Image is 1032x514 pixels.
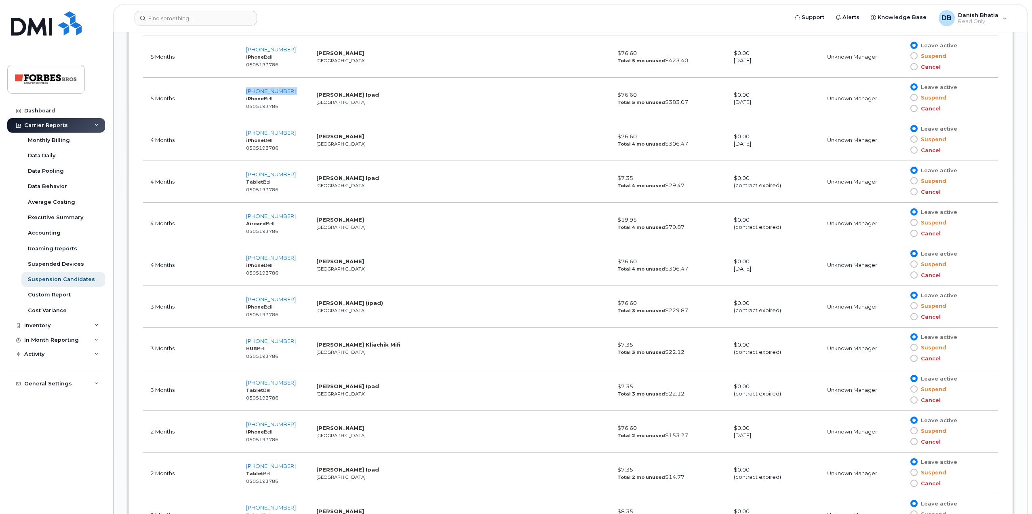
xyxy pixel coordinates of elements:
[918,271,941,279] span: Cancel
[878,13,927,21] span: Knowledge Base
[246,421,296,427] a: [PHONE_NUMBER]
[820,161,903,203] td: Unknown Manager
[918,63,941,71] span: Cancel
[918,146,941,154] span: Cancel
[727,328,820,369] td: $0.00
[246,338,296,344] span: [PHONE_NUMBER]
[918,385,946,393] span: Suspend
[246,179,263,185] strong: Tablet
[143,78,239,119] td: 5 Months
[820,119,903,161] td: Unknown Manager
[610,369,727,411] td: $7.35 $22.12
[246,471,263,476] strong: Tablet
[918,333,957,341] span: Leave active
[789,9,830,25] a: Support
[734,224,781,230] span: (contract expired)
[820,78,903,119] td: Unknown Manager
[918,230,941,237] span: Cancel
[617,58,665,63] strong: Total 5 mo unused
[918,500,957,508] span: Leave active
[958,18,998,25] span: Read Only
[246,463,296,469] a: [PHONE_NUMBER]
[918,94,946,102] span: Suspend
[918,313,941,321] span: Cancel
[316,133,364,140] strong: [PERSON_NAME]
[246,296,296,302] a: [PHONE_NUMBER]
[246,379,296,386] a: [PHONE_NUMBER]
[143,244,239,286] td: 4 Months
[918,250,957,258] span: Leave active
[617,391,665,397] strong: Total 3 mo unused
[246,254,296,261] span: [PHONE_NUMBER]
[802,13,824,21] span: Support
[316,99,366,105] small: [GEOGRAPHIC_DATA]
[246,387,278,401] small: Bell 0505193786
[918,417,957,424] span: Leave active
[610,411,727,453] td: $76.60 $153.27
[727,119,820,161] td: $0.00
[316,308,366,313] small: [GEOGRAPHIC_DATA]
[918,219,946,226] span: Suspend
[727,286,820,328] td: $0.00
[246,221,278,234] small: Bell 0505193786
[933,10,1013,26] div: Danish Bhatia
[820,328,903,369] td: Unknown Manager
[610,453,727,494] td: $7.35 $14.77
[918,355,941,362] span: Cancel
[143,286,239,328] td: 3 Months
[727,161,820,203] td: $0.00
[246,387,263,393] strong: Tablet
[918,260,946,268] span: Suspend
[316,50,364,56] strong: [PERSON_NAME]
[918,469,946,476] span: Suspend
[918,52,946,60] span: Suspend
[617,308,665,313] strong: Total 3 mo unused
[734,307,781,313] span: (contract expired)
[143,328,239,369] td: 3 Months
[316,349,366,355] small: [GEOGRAPHIC_DATA]
[246,504,296,511] span: [PHONE_NUMBER]
[820,286,903,328] td: Unknown Manager
[316,224,366,230] small: [GEOGRAPHIC_DATA]
[918,105,941,112] span: Cancel
[617,99,665,105] strong: Total 5 mo unused
[617,349,665,355] strong: Total 3 mo unused
[727,369,820,411] td: $0.00
[918,83,957,91] span: Leave active
[617,224,665,230] strong: Total 4 mo unused
[727,411,820,453] td: $0.00
[246,429,278,442] small: Bell 0505193786
[316,266,366,272] small: [GEOGRAPHIC_DATA]
[734,140,813,148] div: [DATE]
[316,91,379,98] strong: [PERSON_NAME] Ipad
[316,258,364,264] strong: [PERSON_NAME]
[143,36,239,78] td: 5 Months
[610,203,727,244] td: $19.95 $79.87
[918,375,957,383] span: Leave active
[918,125,957,133] span: Leave active
[918,427,946,435] span: Suspend
[246,54,264,60] strong: iPhone
[918,42,957,49] span: Leave active
[727,453,820,494] td: $0.00
[316,141,366,147] small: [GEOGRAPHIC_DATA]
[820,36,903,78] td: Unknown Manager
[316,58,366,63] small: [GEOGRAPHIC_DATA]
[610,328,727,369] td: $7.35 $22.12
[820,411,903,453] td: Unknown Manager
[246,429,264,435] strong: iPhone
[727,244,820,286] td: $0.00
[734,474,781,480] span: (contract expired)
[918,167,957,174] span: Leave active
[820,453,903,494] td: Unknown Manager
[918,177,946,185] span: Suspend
[734,98,813,106] div: [DATE]
[958,12,998,18] span: Danish Bhatia
[246,213,296,219] span: [PHONE_NUMBER]
[316,425,364,431] strong: [PERSON_NAME]
[727,36,820,78] td: $0.00
[617,183,665,188] strong: Total 4 mo unused
[918,480,941,487] span: Cancel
